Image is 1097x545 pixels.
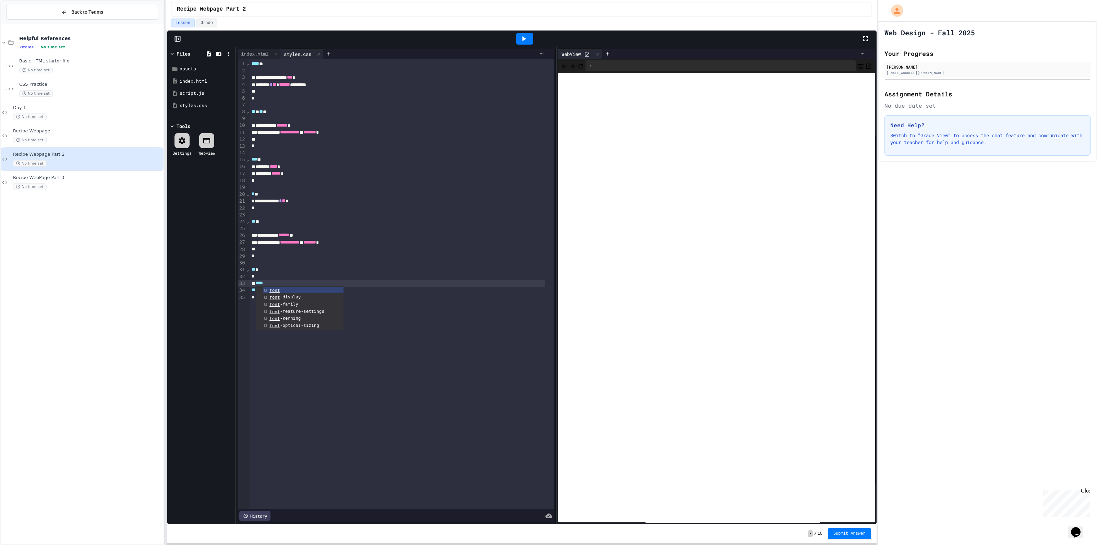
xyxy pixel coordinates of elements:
div: 32 [238,273,246,280]
span: -display [269,294,301,299]
div: My Account [884,3,905,19]
span: -family [269,301,298,307]
button: Lesson [171,19,195,27]
div: styles.css [280,49,323,59]
div: Webview [198,150,215,156]
span: No time set [13,137,47,143]
button: Back to Teams [6,5,158,20]
div: 20 [238,191,246,198]
button: Refresh [577,62,584,70]
div: 19 [238,184,246,191]
div: 28 [238,246,246,253]
span: -kerning [269,316,301,321]
span: Helpful References [19,35,162,42]
span: No time set [40,45,65,49]
div: WebView [558,49,602,59]
span: No time set [13,114,47,120]
div: 22 [238,205,246,212]
h2: Assignment Details [884,89,1091,99]
div: History [239,511,270,521]
iframe: Web Preview [558,73,875,523]
button: Console [857,62,864,70]
span: Recipe Webpage [13,128,162,134]
span: -feature-settings [269,309,324,314]
span: No time set [19,67,53,73]
span: No time set [13,160,47,167]
div: 35 [238,294,246,301]
div: 23 [238,212,246,218]
span: Fold line [246,157,250,162]
span: font [269,302,280,307]
ul: Completions [256,286,343,330]
span: • [36,44,38,50]
span: Fold line [246,219,250,224]
span: No time set [13,183,47,190]
div: script.js [180,90,233,97]
span: font [269,309,280,314]
span: Recipe Webpage Part 2 [177,5,246,13]
div: 26 [238,232,246,239]
iframe: chat widget [1040,488,1090,517]
div: 25 [238,225,246,232]
button: Submit Answer [828,528,871,539]
span: / [814,531,817,536]
div: 33 [238,280,246,287]
span: Recipe Webpage Part 2 [13,152,162,157]
button: Open in new tab [865,62,872,70]
span: Basic HTML starter file [19,58,162,64]
div: 12 [238,136,246,143]
div: index.html [238,49,280,59]
span: Back [561,61,568,70]
div: No due date set [884,102,1091,110]
span: font [269,295,280,300]
div: index.html [180,78,233,85]
span: -optical-sizing [269,323,319,328]
div: 9 [238,115,246,122]
div: styles.css [180,102,233,109]
span: CSS Practice [19,82,162,87]
span: font [269,323,280,328]
div: 10 [238,122,246,129]
div: 3 [238,74,246,81]
div: styles.css [280,50,315,58]
span: 10 [818,531,822,536]
div: index.html [238,50,272,57]
div: Files [177,50,190,57]
span: Fold line [246,109,250,114]
div: 16 [238,163,246,170]
span: Forward [569,61,576,70]
div: 18 [238,177,246,184]
div: 2 [238,68,246,74]
div: 17 [238,170,246,178]
span: Fold line [246,191,250,197]
span: font [269,316,280,321]
span: Recipe WebPage Part 3 [13,175,162,181]
div: 14 [238,150,246,156]
p: Switch to "Grade View" to access the chat feature and communicate with your teacher for help and ... [890,132,1085,146]
span: Submit Answer [833,531,866,536]
span: Fold line [246,61,250,66]
div: [PERSON_NAME] [887,64,1089,70]
div: 27 [238,239,246,246]
iframe: chat widget [1068,518,1090,538]
div: 15 [238,156,246,164]
div: 24 [238,218,246,226]
div: 7 [238,102,246,108]
div: 29 [238,253,246,260]
h3: Need Help? [890,121,1085,129]
div: 11 [238,129,246,137]
div: 30 [238,260,246,266]
div: 1 [238,60,246,68]
span: font [269,288,280,293]
div: [EMAIL_ADDRESS][DOMAIN_NAME] [887,70,1089,75]
h2: Your Progress [884,49,1091,58]
div: 6 [238,95,246,102]
div: 5 [238,88,246,95]
span: Back to Teams [71,9,103,16]
div: 21 [238,198,246,205]
div: 4 [238,81,246,88]
span: No time set [19,90,53,97]
button: Grade [196,19,217,27]
span: Fold line [246,267,250,272]
div: WebView [558,50,584,58]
